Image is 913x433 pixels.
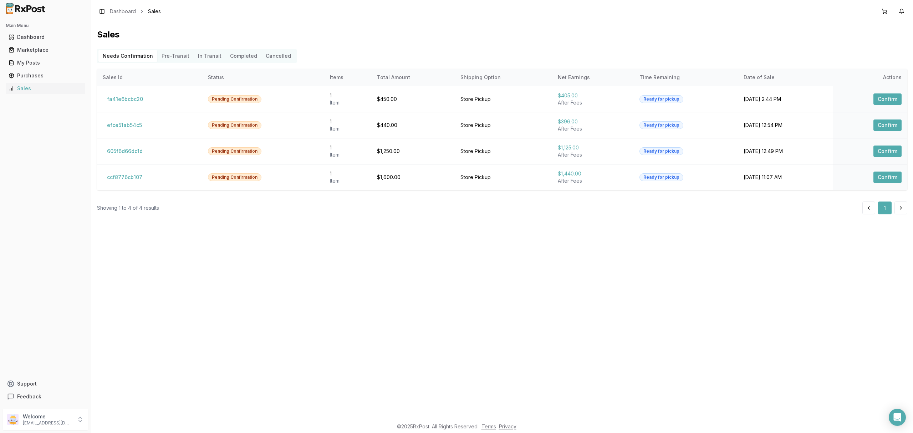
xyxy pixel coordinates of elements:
[744,122,827,129] div: [DATE] 12:54 PM
[558,151,628,158] div: After Fees
[377,122,449,129] div: $440.00
[330,177,366,184] div: Item
[208,173,261,181] div: Pending Confirmation
[103,93,147,105] button: fa41e6bcbc20
[97,204,159,212] div: Showing 1 to 4 of 4 results
[377,174,449,181] div: $1,600.00
[3,390,88,403] button: Feedback
[3,44,88,56] button: Marketplace
[6,44,85,56] a: Marketplace
[23,413,72,420] p: Welcome
[455,69,552,86] th: Shipping Option
[103,146,147,157] button: 605f6d66dc1d
[330,118,366,125] div: 1
[110,8,161,15] nav: breadcrumb
[9,46,82,54] div: Marketplace
[738,69,833,86] th: Date of Sale
[873,146,902,157] button: Confirm
[371,69,455,86] th: Total Amount
[558,177,628,184] div: After Fees
[558,144,628,151] div: $1,125.00
[6,56,85,69] a: My Posts
[460,96,546,103] div: Store Pickup
[873,93,902,105] button: Confirm
[499,423,516,429] a: Privacy
[330,144,366,151] div: 1
[3,83,88,94] button: Sales
[330,125,366,132] div: Item
[98,50,157,62] button: Needs Confirmation
[6,31,85,44] a: Dashboard
[148,8,161,15] span: Sales
[97,69,202,86] th: Sales Id
[324,69,371,86] th: Items
[744,148,827,155] div: [DATE] 12:49 PM
[110,8,136,15] a: Dashboard
[9,59,82,66] div: My Posts
[208,95,261,103] div: Pending Confirmation
[3,70,88,81] button: Purchases
[833,69,907,86] th: Actions
[639,95,683,103] div: Ready for pickup
[202,69,324,86] th: Status
[7,414,19,425] img: User avatar
[639,173,683,181] div: Ready for pickup
[558,118,628,125] div: $396.00
[330,92,366,99] div: 1
[481,423,496,429] a: Terms
[460,148,546,155] div: Store Pickup
[330,99,366,106] div: Item
[873,172,902,183] button: Confirm
[634,69,738,86] th: Time Remaining
[460,122,546,129] div: Store Pickup
[639,121,683,129] div: Ready for pickup
[558,99,628,106] div: After Fees
[157,50,194,62] button: Pre-Transit
[330,170,366,177] div: 1
[873,119,902,131] button: Confirm
[6,23,85,29] h2: Main Menu
[103,172,147,183] button: ccf8776cb107
[558,125,628,132] div: After Fees
[878,202,892,214] button: 1
[889,409,906,426] div: Open Intercom Messenger
[639,147,683,155] div: Ready for pickup
[6,82,85,95] a: Sales
[744,174,827,181] div: [DATE] 11:07 AM
[460,174,546,181] div: Store Pickup
[552,69,634,86] th: Net Earnings
[3,377,88,390] button: Support
[103,119,146,131] button: efce51ab54c5
[97,29,907,40] h1: Sales
[226,50,261,62] button: Completed
[23,420,72,426] p: [EMAIL_ADDRESS][DOMAIN_NAME]
[6,69,85,82] a: Purchases
[208,121,261,129] div: Pending Confirmation
[3,3,49,14] img: RxPost Logo
[558,92,628,99] div: $405.00
[9,85,82,92] div: Sales
[194,50,226,62] button: In Transit
[558,170,628,177] div: $1,440.00
[208,147,261,155] div: Pending Confirmation
[3,31,88,43] button: Dashboard
[9,72,82,79] div: Purchases
[377,148,449,155] div: $1,250.00
[3,57,88,68] button: My Posts
[261,50,295,62] button: Cancelled
[377,96,449,103] div: $450.00
[330,151,366,158] div: Item
[9,34,82,41] div: Dashboard
[17,393,41,400] span: Feedback
[744,96,827,103] div: [DATE] 2:44 PM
